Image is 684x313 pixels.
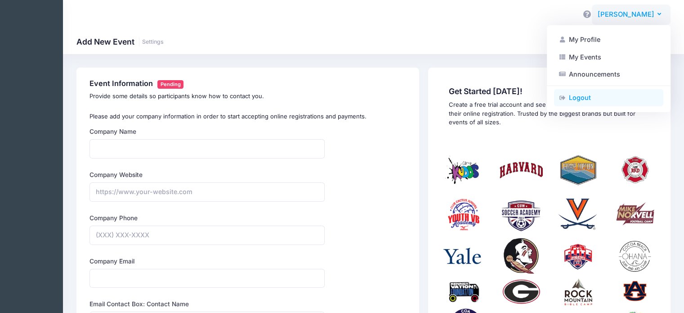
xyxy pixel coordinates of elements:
[592,5,671,25] button: [PERSON_NAME]
[554,31,663,48] a: My Profile
[157,80,183,89] span: Pending
[554,89,663,106] a: Logout
[142,39,164,45] a: Settings
[448,100,650,127] p: Create a free trial account and see why thousands trust us to automate their online registration....
[89,213,138,222] label: Company Phone
[89,170,143,179] label: Company Website
[89,182,325,202] input: https://www.your-website.com
[89,112,406,121] p: Please add your company information in order to start accepting online registrations and payments.
[89,226,325,245] input: (XXX) XXX-XXXX
[89,79,406,89] h4: Event Information
[89,92,406,101] p: Provide some details so participants know how to contact you.
[89,299,189,308] label: Email Contact Box: Contact Name
[89,127,136,136] label: Company Name
[554,66,663,83] a: Announcements
[554,48,663,65] a: My Events
[598,9,654,19] span: [PERSON_NAME]
[76,37,164,46] h1: Add New Event
[89,257,134,266] label: Company Email
[448,86,650,96] span: Get Started [DATE]!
